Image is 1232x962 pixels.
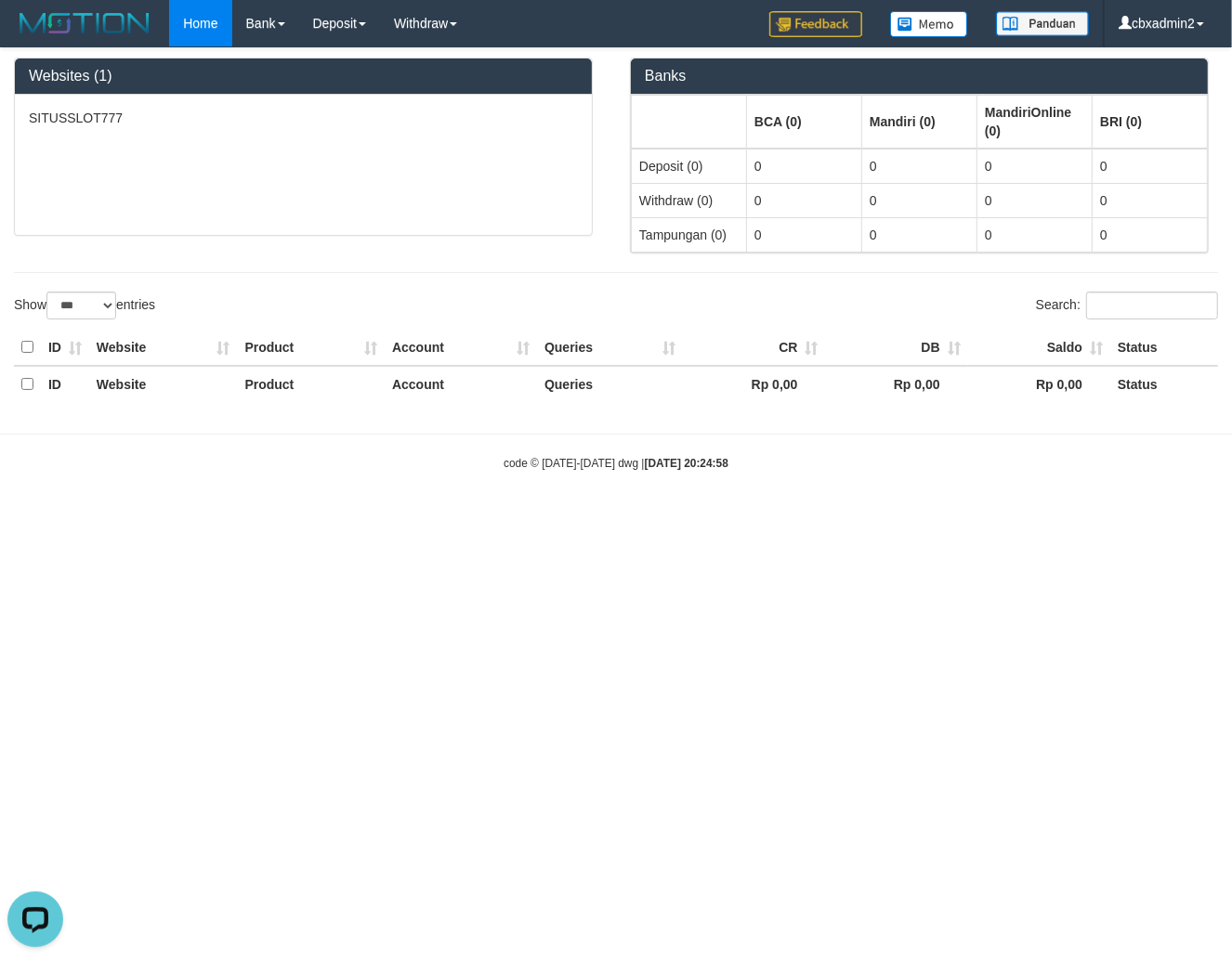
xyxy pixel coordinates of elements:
td: Deposit (0) [632,149,747,184]
h3: Banks [645,68,1194,84]
strong: [DATE] 20:24:58 [645,457,728,470]
button: Open LiveChat chat widget [7,7,63,63]
h3: Websites (1) [29,68,578,84]
td: 0 [862,217,977,252]
th: Product [237,330,385,366]
td: 0 [1093,149,1208,184]
p: SITUSSLOT777 [29,109,578,127]
th: ID [41,366,89,402]
th: Group: activate to sort column ascending [632,95,747,149]
td: 0 [1093,217,1208,252]
th: Rp 0,00 [968,366,1110,402]
th: DB [826,330,968,366]
td: 0 [862,183,977,217]
img: Button%20Memo.svg [890,11,968,37]
th: Rp 0,00 [826,366,968,402]
th: Group: activate to sort column ascending [1093,95,1208,149]
td: 0 [747,183,862,217]
th: Website [89,366,238,402]
td: 0 [977,217,1093,252]
th: ID [41,330,89,366]
img: MOTION_logo.png [14,9,155,37]
th: Product [237,366,385,402]
th: Account [385,366,537,402]
th: Status [1110,330,1218,366]
label: Show entries [14,292,155,319]
td: Withdraw (0) [632,183,747,217]
th: Group: activate to sort column ascending [977,95,1093,149]
th: Saldo [968,330,1110,366]
label: Search: [1036,292,1218,319]
td: 0 [977,183,1093,217]
td: 0 [747,149,862,184]
th: Account [385,330,537,366]
select: Showentries [46,292,116,319]
td: 0 [1093,183,1208,217]
img: Feedback.jpg [769,11,862,37]
input: Search: [1086,292,1218,319]
td: 0 [862,149,977,184]
th: Group: activate to sort column ascending [747,95,862,149]
th: Group: activate to sort column ascending [862,95,977,149]
small: code © [DATE]-[DATE] dwg | [504,457,728,470]
th: Website [89,330,238,366]
th: CR [683,330,825,366]
img: panduan.png [996,11,1089,36]
th: Queries [537,366,683,402]
th: Queries [537,330,683,366]
td: 0 [747,217,862,252]
td: Tampungan (0) [632,217,747,252]
th: Status [1110,366,1218,402]
td: 0 [977,149,1093,184]
th: Rp 0,00 [683,366,825,402]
